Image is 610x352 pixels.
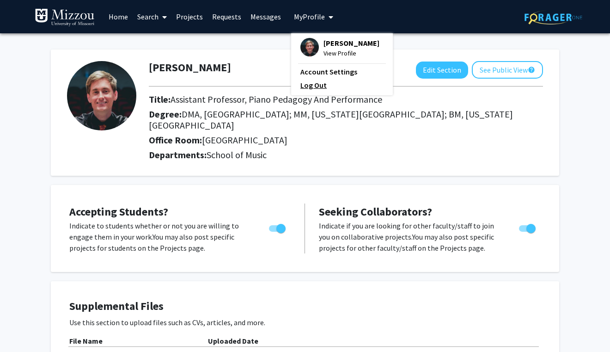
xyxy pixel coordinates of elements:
[294,12,325,21] span: My Profile
[142,149,550,161] h2: Departments:
[528,64,535,75] mat-icon: help
[319,220,501,253] p: Indicate if you are looking for other faculty/staff to join you on collaborative projects. You ma...
[149,135,543,146] h2: Office Room:
[208,336,258,346] b: Uploaded Date
[472,61,543,79] button: See Public View
[515,220,541,234] div: Toggle
[104,0,133,33] a: Home
[300,38,319,56] img: Profile Picture
[69,204,168,219] span: Accepting Students?
[207,149,267,161] span: School of Music
[149,109,543,131] h2: Degree:
[171,0,207,33] a: Projects
[207,0,246,33] a: Requests
[171,93,382,105] span: Assistant Professor, Piano Pedagogy And Performance
[7,310,39,345] iframe: Chat
[300,38,379,58] div: Profile Picture[PERSON_NAME]View Profile
[69,300,541,313] h4: Supplemental Files
[300,80,384,91] a: Log Out
[69,317,541,328] p: Use this section to upload files such as CVs, articles, and more.
[323,48,379,58] span: View Profile
[149,61,231,74] h1: [PERSON_NAME]
[35,8,95,27] img: University of Missouri Logo
[149,94,543,105] h2: Title:
[416,62,468,79] button: Edit Section
[323,38,379,48] span: [PERSON_NAME]
[246,0,286,33] a: Messages
[265,220,291,234] div: Toggle
[69,336,103,346] b: File Name
[525,10,582,25] img: ForagerOne Logo
[69,220,251,253] p: Indicate to students whether or not you are willing to engage them in your work. You may also pos...
[133,0,171,33] a: Search
[319,204,432,219] span: Seeking Collaborators?
[149,108,513,131] span: DMA, [GEOGRAPHIC_DATA]; MM, [US_STATE][GEOGRAPHIC_DATA]; BM, [US_STATE][GEOGRAPHIC_DATA]
[202,134,287,146] span: [GEOGRAPHIC_DATA]
[67,61,136,130] img: Profile Picture
[300,66,384,77] a: Account Settings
